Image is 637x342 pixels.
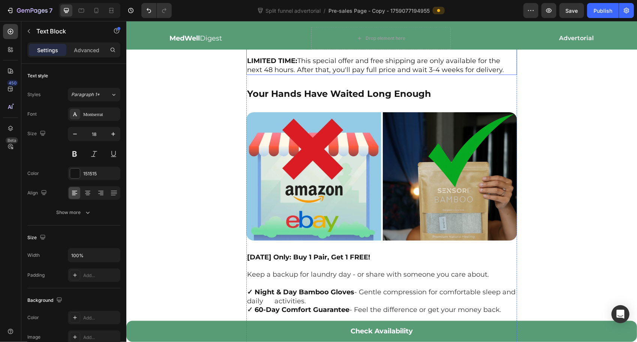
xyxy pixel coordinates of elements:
div: Text style [27,72,48,79]
div: Add... [83,334,118,341]
p: Text Block [36,27,100,36]
span: Split funnel advertorial [264,7,322,15]
p: 7 [49,6,52,15]
div: 151515 [83,170,118,177]
div: Open Intercom Messenger [612,305,630,323]
p: Check Availability [224,304,286,316]
button: 7 [3,3,56,18]
div: Width [27,252,40,259]
div: Undo/Redo [141,3,172,18]
span: Paragraph 1* [71,91,100,98]
input: Auto [68,249,120,262]
div: Background [27,295,64,306]
span: / [324,7,325,15]
div: Add... [83,315,118,321]
iframe: Design area [126,21,637,342]
p: Settings [37,46,58,54]
button: Paragraph 1* [68,88,120,101]
p: Advanced [74,46,99,54]
span: Pre-sales Page - Copy - 1759077194955 [328,7,430,15]
strong: 60-Day Comfort Guarantee [128,285,223,293]
div: Color [27,170,39,177]
div: Image [27,334,40,340]
div: Add... [83,272,118,279]
div: Styles [27,91,40,98]
div: Padding [27,272,45,279]
div: Size [27,129,47,139]
div: Beta [6,137,18,143]
button: Publish [587,3,619,18]
div: Font [27,111,37,118]
div: Align [27,188,48,198]
div: 450 [7,80,18,86]
div: Montserrat [83,111,118,118]
div: Show more [57,209,91,216]
span: - Feel the difference or get your money back. [223,285,375,293]
button: Show more [27,206,120,219]
button: Save [559,3,584,18]
div: Size [27,233,47,243]
span: Save [566,8,578,14]
div: Color [27,314,39,321]
div: Publish [594,7,612,15]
